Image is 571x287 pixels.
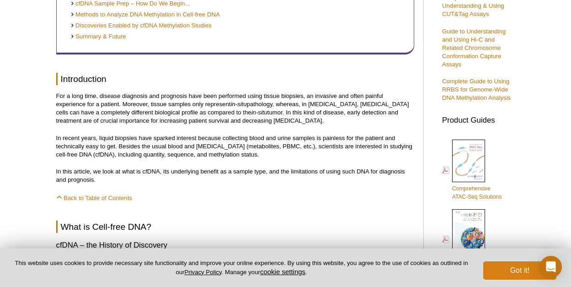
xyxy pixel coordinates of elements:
[251,109,267,116] em: in-situ
[56,221,414,233] h2: What is Cell-free DNA?
[483,261,556,280] button: Got it!
[442,139,502,202] a: ComprehensiveATAC-Seq Solutions
[56,240,414,251] h3: cfDNA – the History of Discovery
[452,140,485,182] img: Comprehensive ATAC-Seq Solutions
[452,185,502,200] span: Comprehensive ATAC-Seq Solutions
[184,269,221,276] a: Privacy Policy
[442,28,506,68] a: Guide to Understanding and Using Hi-C and Related Chromosome Conformation Capture Assays
[230,101,246,108] em: in-situ
[56,195,133,201] a: Back to Table of Contents
[260,268,305,276] button: cookie settings
[15,259,468,276] p: This website uses cookies to provide necessary site functionality and improve your online experie...
[56,73,414,85] h2: Introduction
[70,32,126,41] a: Summary & Future
[442,111,515,125] h3: Product Guides
[442,78,511,101] a: Complete Guide to Using RRBS for Genome-Wide DNA Methylation Analysis
[452,209,485,251] img: Epi_brochure_140604_cover_web_70x200
[56,134,414,159] p: In recent years, liquid biopsies have sparked interest because collecting blood and urine samples...
[70,22,212,30] a: Discoveries Enabled by cfDNA Methylation Studies
[442,208,504,271] a: Epigenetics Products& Services
[56,92,414,125] p: For a long time, disease diagnosis and prognosis have been performed using tissue biopsies, an in...
[70,11,220,19] a: Methods to Analyze DNA Methylation in Cell-free DNA
[56,168,414,184] p: In this article, we look at what is cfDNA, its underlying benefit as a sample type, and the limit...
[540,256,562,278] div: Open Intercom Messenger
